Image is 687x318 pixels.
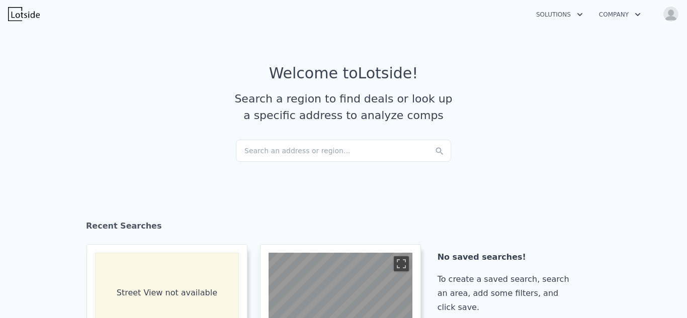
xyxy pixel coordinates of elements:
img: Lotside [8,7,40,21]
button: Solutions [528,6,591,24]
button: Company [591,6,649,24]
div: Search an address or region... [236,140,451,162]
div: Search a region to find deals or look up a specific address to analyze comps [231,90,456,124]
div: To create a saved search, search an area, add some filters, and click save. [438,272,582,314]
button: Toggle fullscreen view [394,256,409,271]
img: avatar [663,6,679,22]
div: Welcome to Lotside ! [269,64,418,82]
div: Recent Searches [86,212,601,244]
div: No saved searches! [438,250,582,264]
